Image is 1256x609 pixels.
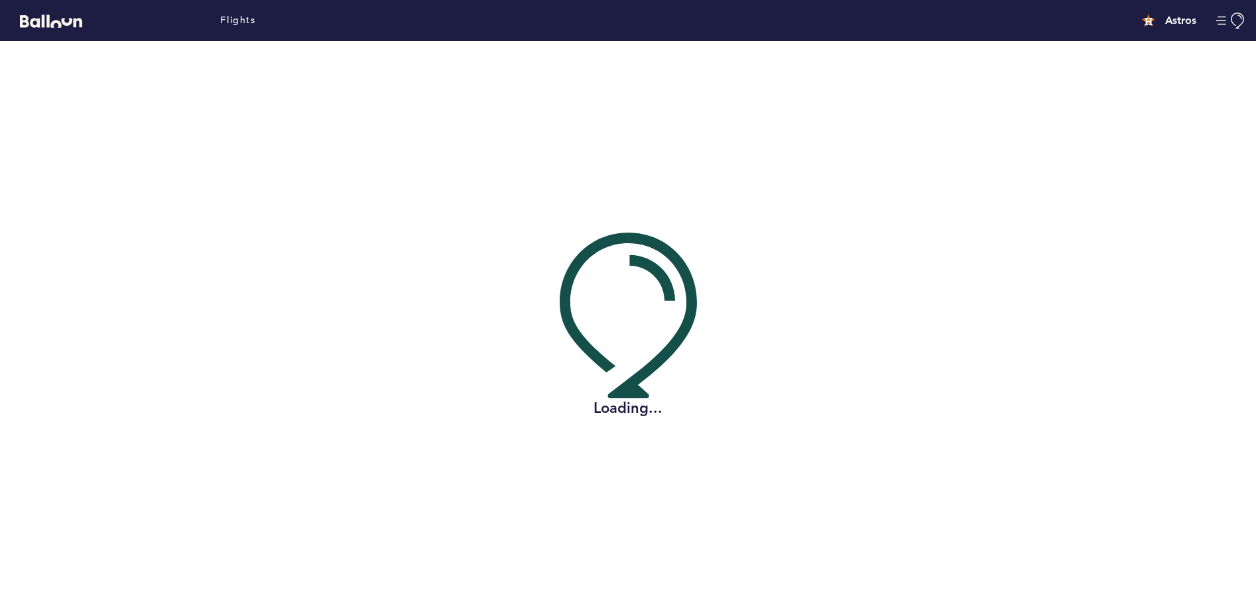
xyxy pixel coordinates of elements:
[1216,13,1246,29] button: Manage Account
[560,398,697,418] h2: Loading...
[1165,13,1196,28] h4: Astros
[10,13,82,27] a: Balloon
[20,15,82,28] svg: Balloon
[220,13,255,28] a: Flights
